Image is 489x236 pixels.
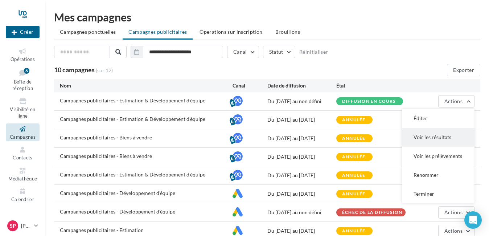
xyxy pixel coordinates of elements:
span: Actions [444,209,463,215]
div: Open Intercom Messenger [464,211,482,229]
a: Sp [PERSON_NAME] [6,219,40,233]
a: Campagnes [6,123,40,141]
span: Campagnes publicitaires - Développement d'équipe [60,208,175,215]
div: Du [DATE] au [DATE] [267,153,337,160]
div: Du [DATE] au [DATE] [267,116,337,123]
span: Sp [10,222,16,229]
button: Éditer [402,109,474,128]
a: Calendrier [6,186,40,204]
div: Nouvelle campagne [6,26,40,38]
a: Médiathèque [6,165,40,183]
div: Canal [233,82,267,89]
div: Échec de la diffusion [342,210,402,215]
button: Actions [438,95,474,107]
span: Operations sur inscription [200,29,262,35]
div: annulée [342,229,365,233]
span: (sur 12) [96,67,113,73]
span: Campagnes publicitaires - Estimation & Développement d'équipe [60,97,205,103]
span: Campagnes publicitaires - Biens à vendre [60,153,152,159]
div: annulée [342,192,365,196]
button: Voir les prélèvements [402,147,474,166]
span: Actions [444,228,463,234]
div: Du [DATE] au [DATE] [267,190,337,198]
a: Visibilité en ligne [6,96,40,121]
span: Brouillons [275,29,300,35]
span: Campagnes publicitaires - Biens à vendre [60,134,152,141]
div: annulée [342,136,365,141]
button: Statut [263,46,295,58]
p: [PERSON_NAME] [21,222,31,229]
div: annulée [342,118,365,122]
button: Actions [438,206,474,219]
div: Date de diffusion [267,82,337,89]
a: Boîte de réception6 [6,66,40,93]
div: 6 [24,68,29,74]
div: Nom [60,82,233,89]
span: Campagnes publicitaires - Développement d'équipe [60,190,175,196]
span: Calendrier [11,196,34,202]
button: Renommer [402,166,474,184]
button: Canal [227,46,259,58]
div: Du [DATE] au [DATE] [267,172,337,179]
span: Campagnes publicitaires - Estimation & Développement d'équipe [60,116,205,122]
span: Campagnes publicitaires - Estimation & Développement d'équipe [60,171,205,178]
span: Campagnes ponctuelles [60,29,116,35]
div: Du [DATE] au non défini [267,209,337,216]
button: Réinitialiser [299,49,328,55]
button: Voir les résultats [402,128,474,147]
div: Du [DATE] au [DATE] [267,227,337,235]
span: Campagnes publicitaires - Estimation [60,227,144,233]
div: Du [DATE] au [DATE] [267,135,337,142]
span: Boîte de réception [12,79,33,91]
a: Opérations [6,46,40,64]
span: Actions [444,98,463,104]
span: Contacts [13,155,33,160]
a: Contacts [6,144,40,162]
div: Diffusion en cours [342,99,396,104]
button: Terminer [402,184,474,203]
span: 10 campagnes [54,66,95,74]
div: annulée [342,155,365,159]
span: Médiathèque [8,176,37,182]
button: Exporter [447,64,480,76]
span: Opérations [11,56,35,62]
div: annulée [342,173,365,178]
div: Mes campagnes [54,12,480,23]
div: Du [DATE] au non défini [267,98,337,105]
span: Visibilité en ligne [10,106,35,119]
div: État [336,82,406,89]
span: Campagnes [10,134,36,140]
button: Créer [6,26,40,38]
